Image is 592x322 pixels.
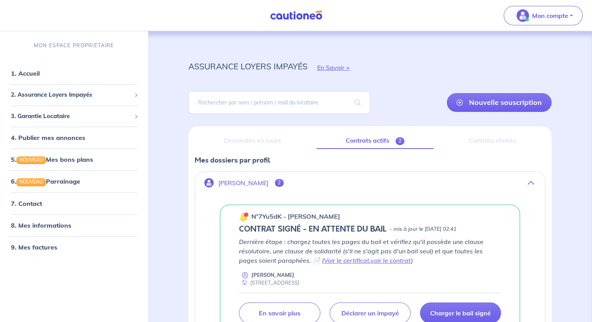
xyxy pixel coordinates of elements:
a: Contrats actifs2 [316,133,434,149]
span: 2 [275,179,284,187]
a: 4. Publier mes annonces [11,134,85,142]
p: assurance loyers impayés [188,59,307,73]
p: Mes dossiers par profil [195,155,545,165]
div: [STREET_ADDRESS] [239,279,299,287]
input: Rechercher par nom / prénom / mail du locataire [188,91,370,114]
div: state: CONTRACT-SIGNED, Context: NEW,MAYBE-CERTIFICATE,ALONE,LESSOR-DOCUMENTS [239,225,501,234]
img: Cautioneo [267,11,325,20]
p: Mon compte [532,11,568,20]
div: 8. Mes informations [3,217,145,233]
p: n°7Yu5dK - [PERSON_NAME] [251,212,340,221]
a: 7. Contact [11,199,42,207]
div: 5.NOUVEAUMes bons plans [3,152,145,167]
img: illu_account_valid_menu.svg [516,9,529,22]
p: Charger le bail signé [430,309,491,317]
p: - mis à jour le [DATE] 02:41 [390,225,457,233]
div: 4. Publier mes annonces [3,130,145,145]
div: 7. Contact [3,195,145,211]
button: [PERSON_NAME]2 [195,173,545,192]
a: voir le contrat [371,257,411,264]
a: 8. Mes informations [11,221,71,229]
p: [PERSON_NAME] [251,271,294,279]
div: 1. Accueil [3,65,145,81]
p: Dernière étape : chargez toutes les pages du bail et vérifiez qu'il possède une clause résolutoir... [239,237,501,265]
div: 3. Garantie Locataire [3,108,145,124]
h5: CONTRAT SIGNÉ - EN ATTENTE DU BAIL [239,225,386,234]
span: 2 [395,137,404,145]
p: Déclarer un impayé [341,309,399,317]
div: 9. Mes factures [3,239,145,255]
span: 2. Assurance Loyers Impayés [11,90,131,99]
div: 2. Assurance Loyers Impayés [3,87,145,103]
a: Voir le certificat [324,257,369,264]
p: MON ESPACE PROPRIÉTAIRE [34,42,114,49]
span: 3. Garantie Locataire [11,111,131,120]
a: 9. Mes factures [11,243,57,251]
button: En Savoir + [307,56,360,79]
img: 🔔 [239,212,248,221]
span: search [345,92,370,113]
div: 6.NOUVEAUParrainage [3,173,145,189]
button: illu_account_valid_menu.svgMon compte [504,6,583,25]
a: 6.NOUVEAUParrainage [11,177,80,185]
a: 5.NOUVEAUMes bons plans [11,156,93,163]
p: En savoir plus [259,309,300,317]
a: 1. Accueil [11,69,40,77]
a: Nouvelle souscription [447,93,552,112]
img: illu_account.svg [204,178,214,188]
p: [PERSON_NAME] [218,179,269,187]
